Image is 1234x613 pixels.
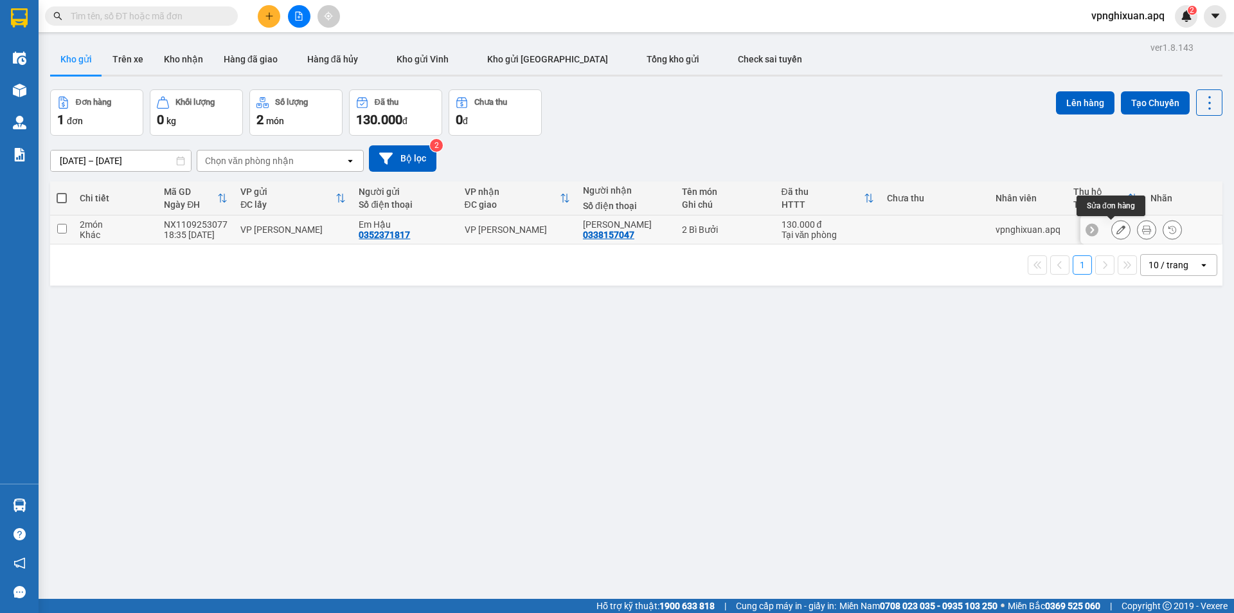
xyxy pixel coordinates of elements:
div: vpnghixuan.apq [996,224,1060,235]
button: Khối lượng0kg [150,89,243,136]
div: Mã GD [164,187,217,197]
div: ĐC giao [465,199,560,210]
span: file-add [294,12,303,21]
th: Toggle SortBy [157,181,234,215]
div: Nhân viên [996,193,1060,203]
span: Check sai tuyến [738,54,802,64]
span: aim [324,12,333,21]
sup: 2 [1188,6,1197,15]
div: Ghi chú [682,199,768,210]
svg: open [1199,260,1209,270]
span: 0 [456,112,463,127]
button: caret-down [1204,5,1226,28]
div: Em Hậu [359,219,451,230]
img: warehouse-icon [13,84,26,97]
input: Select a date range. [51,151,191,171]
span: Kho gửi Vinh [397,54,449,64]
button: Đơn hàng1đơn [50,89,143,136]
div: Chi tiết [80,193,151,203]
span: | [724,599,726,613]
span: | [1110,599,1112,613]
img: warehouse-icon [13,116,26,129]
button: Đã thu130.000đ [349,89,442,136]
div: ver 1.8.143 [1150,41,1194,55]
div: Chọn văn phòng nhận [205,154,294,167]
th: Toggle SortBy [775,181,881,215]
button: file-add [288,5,310,28]
div: Chưa thu [474,98,507,107]
div: VP gửi [240,187,335,197]
th: Toggle SortBy [1067,181,1144,215]
sup: 2 [430,139,443,152]
th: Toggle SortBy [234,181,352,215]
span: đ [402,116,407,126]
div: VP [PERSON_NAME] [240,224,346,235]
span: copyright [1163,601,1172,610]
span: Tổng kho gửi [647,54,699,64]
span: search [53,12,62,21]
span: 2 [256,112,264,127]
div: Đã thu [375,98,398,107]
div: 2 món [80,219,151,230]
div: VP [PERSON_NAME] [465,224,570,235]
div: Đã thu [782,187,864,197]
div: 0352371817 [359,230,410,240]
svg: open [345,156,355,166]
button: plus [258,5,280,28]
div: Số điện thoại [583,201,670,211]
span: 2 [1190,6,1194,15]
span: message [13,586,26,598]
span: Miền Nam [839,599,997,613]
button: aim [317,5,340,28]
span: đơn [67,116,83,126]
div: 18:35 [DATE] [164,230,228,240]
button: 1 [1073,255,1092,275]
span: notification [13,557,26,569]
div: Tại văn phòng [782,230,874,240]
div: HTTT [782,199,864,210]
div: Sửa đơn hàng [1077,196,1145,216]
span: plus [265,12,274,21]
span: 130.000 [356,112,402,127]
input: Tìm tên, số ĐT hoặc mã đơn [71,9,222,23]
img: icon-new-feature [1181,10,1192,22]
span: 1 [57,112,64,127]
img: warehouse-icon [13,51,26,65]
div: ĐC lấy [240,199,335,210]
div: Ngày ĐH [164,199,217,210]
span: đ [463,116,468,126]
button: Bộ lọc [369,145,436,172]
div: Số điện thoại [359,199,451,210]
div: 2 Bì Bưởi [682,224,768,235]
span: Hàng đã hủy [307,54,358,64]
div: VP nhận [465,187,560,197]
div: Khác [80,230,151,240]
button: Kho nhận [154,44,213,75]
span: Miền Bắc [1008,599,1100,613]
strong: 0369 525 060 [1045,601,1100,611]
div: Nhãn [1150,193,1215,203]
div: NX1109253077 [164,219,228,230]
div: Thu hộ [1073,187,1127,197]
th: Toggle SortBy [458,181,577,215]
button: Chưa thu0đ [449,89,542,136]
div: Chị Hồng [583,219,670,230]
strong: 1900 633 818 [659,601,715,611]
button: Tạo Chuyến [1121,91,1190,114]
div: Số lượng [275,98,308,107]
div: 10 / trang [1149,259,1188,271]
span: Kho gửi [GEOGRAPHIC_DATA] [487,54,608,64]
div: Tên món [682,187,768,197]
button: Lên hàng [1056,91,1114,114]
img: solution-icon [13,148,26,161]
div: Người gửi [359,187,451,197]
div: Trạng thái [1073,199,1127,210]
span: caret-down [1210,10,1221,22]
span: vpnghixuan.apq [1081,8,1175,24]
div: Người nhận [583,185,670,196]
div: Đơn hàng [76,98,111,107]
span: Hỗ trợ kỹ thuật: [596,599,715,613]
button: Kho gửi [50,44,102,75]
button: Hàng đã giao [213,44,288,75]
span: Cung cấp máy in - giấy in: [736,599,836,613]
